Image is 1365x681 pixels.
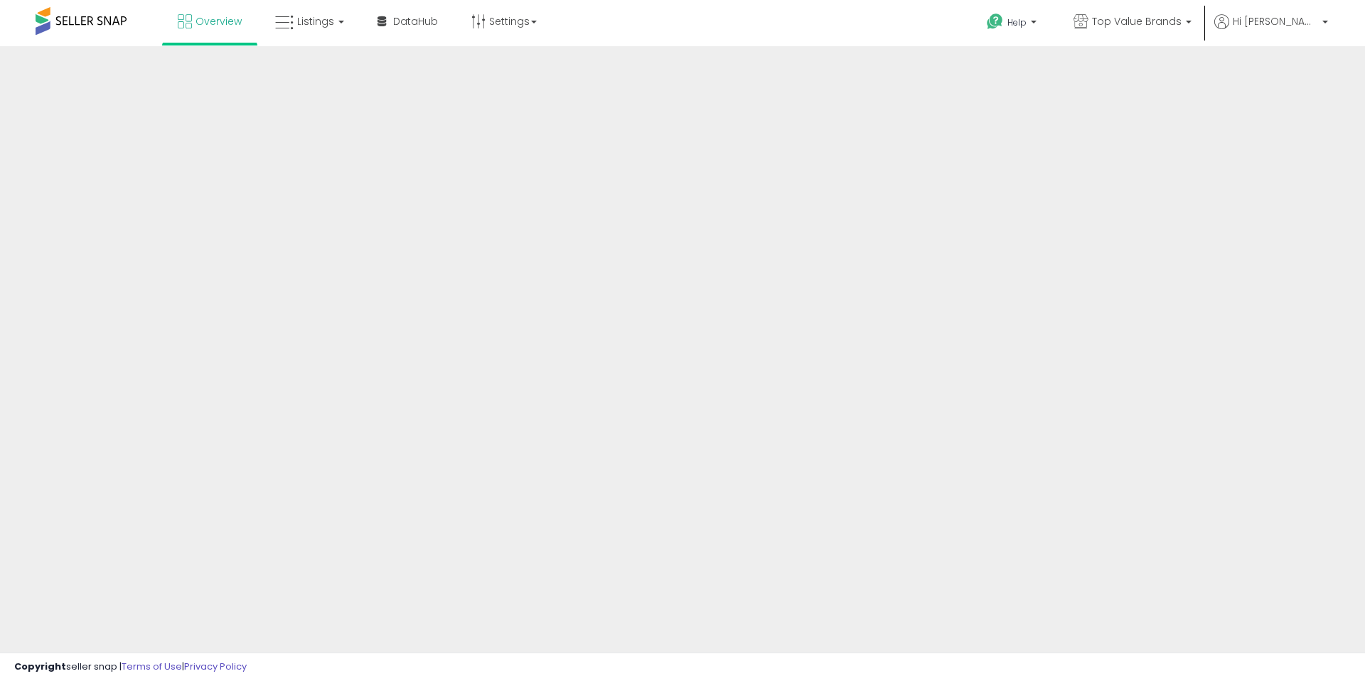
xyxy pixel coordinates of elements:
[1092,14,1182,28] span: Top Value Brands
[1007,16,1027,28] span: Help
[986,13,1004,31] i: Get Help
[196,14,242,28] span: Overview
[975,2,1051,46] a: Help
[297,14,334,28] span: Listings
[1233,14,1318,28] span: Hi [PERSON_NAME]
[393,14,438,28] span: DataHub
[1214,14,1328,46] a: Hi [PERSON_NAME]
